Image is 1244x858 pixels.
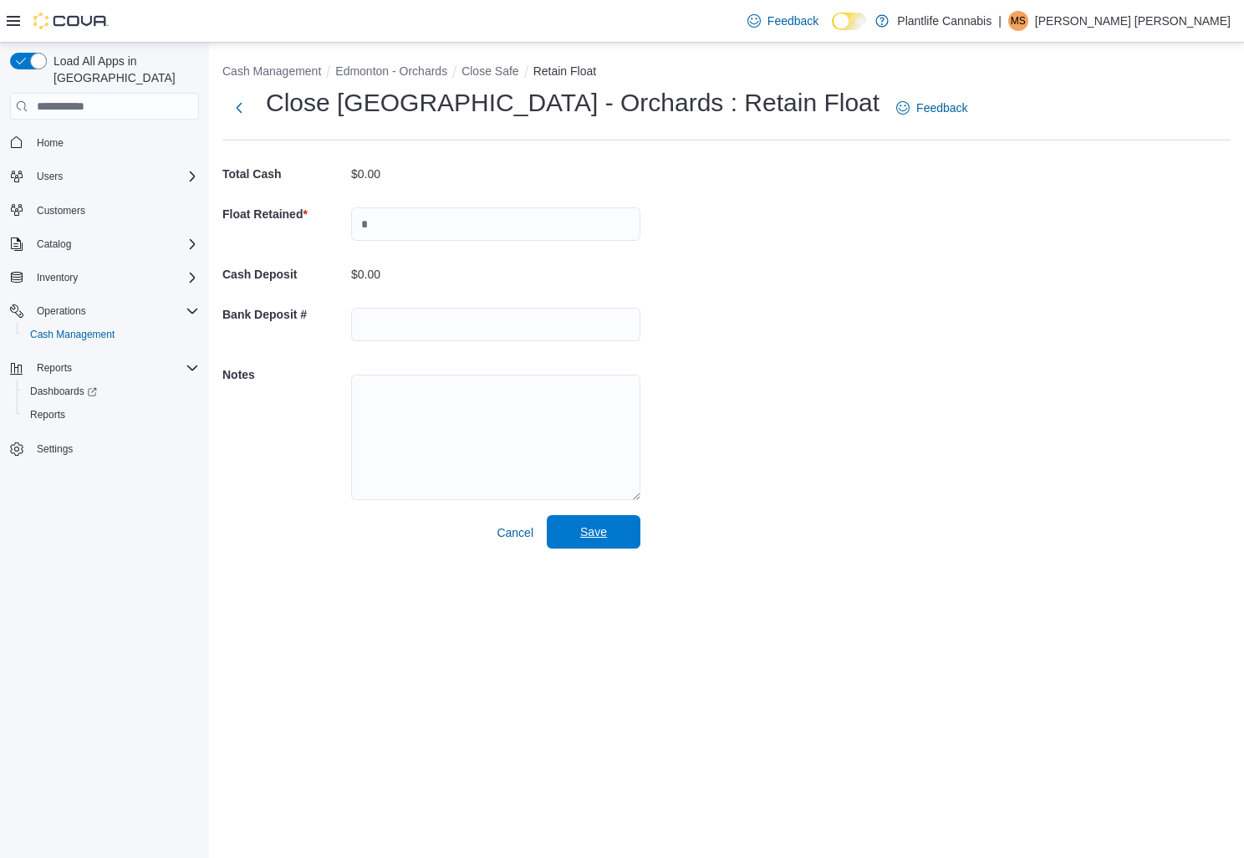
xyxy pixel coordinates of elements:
[767,13,818,29] span: Feedback
[3,232,206,256] button: Catalog
[998,11,1002,31] p: |
[30,133,70,153] a: Home
[23,381,104,401] a: Dashboards
[3,356,206,380] button: Reports
[1011,11,1026,31] span: MS
[30,166,69,186] button: Users
[30,301,199,321] span: Operations
[490,516,540,549] button: Cancel
[30,268,199,288] span: Inventory
[30,166,199,186] span: Users
[37,204,85,217] span: Customers
[547,515,640,549] button: Save
[222,64,321,78] button: Cash Management
[37,170,63,183] span: Users
[222,298,348,331] h5: Bank Deposit #
[37,442,73,456] span: Settings
[897,11,992,31] p: Plantlife Cannabis
[1035,11,1231,31] p: [PERSON_NAME] [PERSON_NAME]
[30,438,199,459] span: Settings
[580,523,607,540] span: Save
[741,4,825,38] a: Feedback
[335,64,447,78] button: Edmonton - Orchards
[37,237,71,251] span: Catalog
[461,64,518,78] button: Close Safe
[222,197,348,231] h5: Float Retained
[30,358,199,378] span: Reports
[3,165,206,188] button: Users
[30,234,78,254] button: Catalog
[37,271,78,284] span: Inventory
[916,100,967,116] span: Feedback
[30,131,199,152] span: Home
[3,266,206,289] button: Inventory
[10,123,199,504] nav: Complex example
[890,91,974,125] a: Feedback
[222,157,348,191] h5: Total Cash
[30,268,84,288] button: Inventory
[37,361,72,375] span: Reports
[3,437,206,461] button: Settings
[3,299,206,323] button: Operations
[30,358,79,378] button: Reports
[23,324,199,345] span: Cash Management
[222,358,348,391] h5: Notes
[23,405,199,425] span: Reports
[37,304,86,318] span: Operations
[47,53,199,86] span: Load All Apps in [GEOGRAPHIC_DATA]
[351,167,380,181] p: $0.00
[3,198,206,222] button: Customers
[266,86,879,120] h1: Close [GEOGRAPHIC_DATA] - Orchards : Retain Float
[33,13,109,29] img: Cova
[832,30,833,31] span: Dark Mode
[30,301,93,321] button: Operations
[1008,11,1028,31] div: Melissa Sue Smith
[222,63,1231,83] nav: An example of EuiBreadcrumbs
[832,13,867,30] input: Dark Mode
[30,408,65,421] span: Reports
[3,130,206,154] button: Home
[351,268,380,281] p: $0.00
[30,385,97,398] span: Dashboards
[533,64,596,78] button: Retain Float
[17,403,206,426] button: Reports
[23,405,72,425] a: Reports
[30,439,79,459] a: Settings
[222,258,348,291] h5: Cash Deposit
[23,381,199,401] span: Dashboards
[17,323,206,346] button: Cash Management
[17,380,206,403] a: Dashboards
[30,234,199,254] span: Catalog
[222,91,256,125] button: Next
[23,324,121,345] a: Cash Management
[30,328,115,341] span: Cash Management
[30,200,199,221] span: Customers
[37,136,64,150] span: Home
[497,524,533,541] span: Cancel
[30,201,92,221] a: Customers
